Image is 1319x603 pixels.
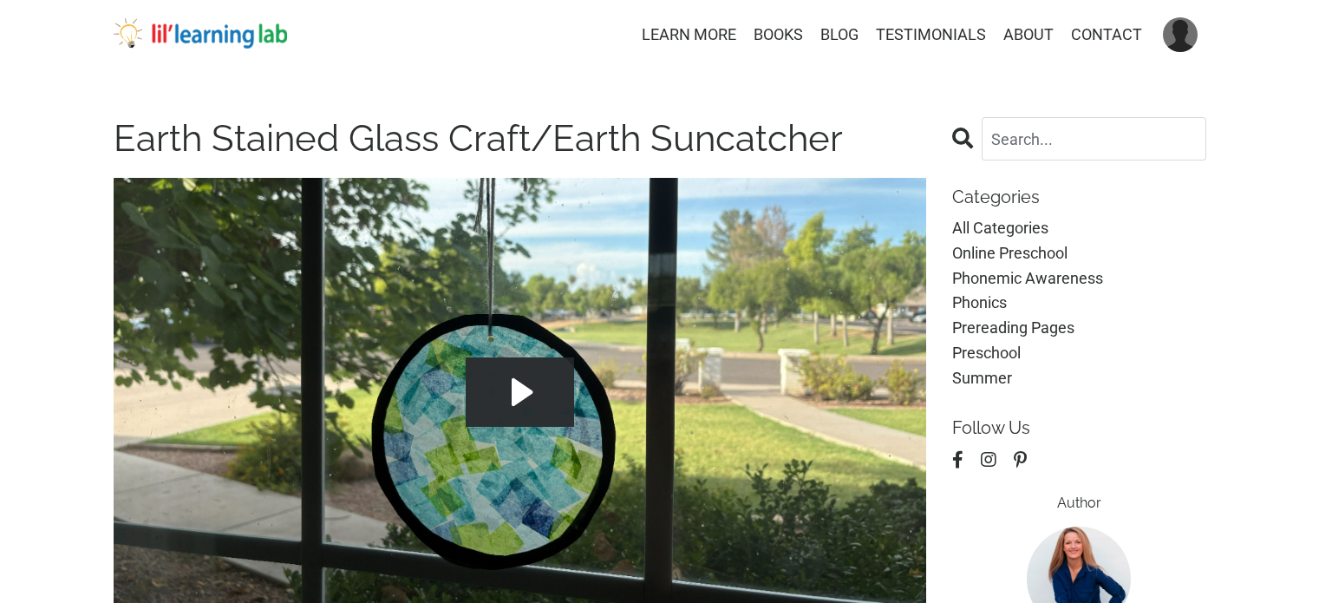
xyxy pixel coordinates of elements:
img: User Avatar [1163,17,1198,52]
a: All Categories [952,216,1206,241]
a: phonics [952,291,1206,316]
a: CONTACT [1071,23,1142,48]
h6: Author [952,495,1206,511]
a: BOOKS [754,23,803,48]
a: online preschool [952,241,1206,266]
img: lil' learning lab [114,18,287,49]
button: Play Video: file-uploads/sites/2147505858/video/f5e87f2-656f-811-b2e4-ba4cb78c3241_Earth_Stained_... [466,357,574,427]
input: Search... [982,117,1206,161]
h1: Earth Stained Glass Craft/Earth Suncatcher [114,117,927,161]
a: summer [952,366,1206,391]
a: TESTIMONIALS [876,23,986,48]
a: preschool [952,341,1206,366]
a: ABOUT [1003,23,1054,48]
p: Categories [952,187,1206,207]
a: prereading pages [952,316,1206,341]
p: Follow Us [952,417,1206,438]
a: BLOG [820,23,859,48]
a: phonemic awareness [952,266,1206,292]
a: LEARN MORE [642,23,736,48]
